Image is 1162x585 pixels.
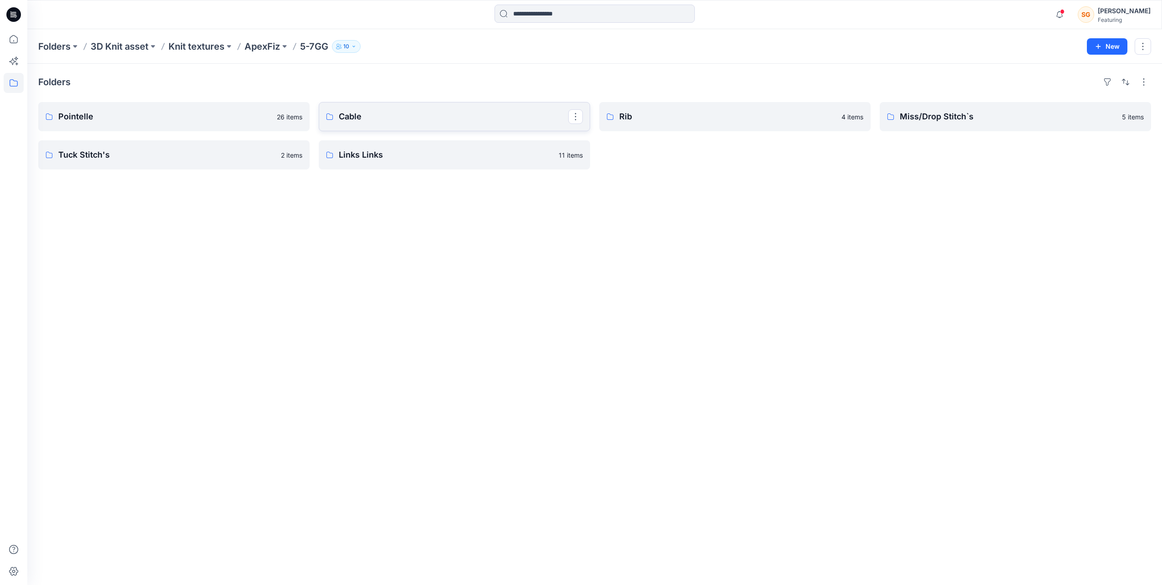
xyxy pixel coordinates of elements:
[300,40,328,53] p: 5-7GG
[339,149,553,161] p: Links Links
[277,112,302,122] p: 26 items
[38,102,310,131] a: Pointelle26 items
[880,102,1151,131] a: Miss/Drop Stitch`s5 items
[38,140,310,169] a: Tuck Stitch's2 items
[319,140,590,169] a: Links Links11 items
[1098,5,1151,16] div: [PERSON_NAME]
[841,112,863,122] p: 4 items
[343,41,349,51] p: 10
[281,150,302,160] p: 2 items
[332,40,361,53] button: 10
[38,40,71,53] a: Folders
[599,102,871,131] a: Rib4 items
[1078,6,1094,23] div: SG
[245,40,280,53] a: ApexFiz
[38,77,71,87] h4: Folders
[1087,38,1127,55] button: New
[58,149,275,161] p: Tuck Stitch's
[619,110,836,123] p: Rib
[559,150,583,160] p: 11 items
[91,40,148,53] a: 3D Knit asset
[168,40,224,53] a: Knit textures
[58,110,271,123] p: Pointelle
[1122,112,1144,122] p: 5 items
[1098,16,1151,23] div: Featuring
[339,110,568,123] p: Cable
[319,102,590,131] a: Cable
[900,110,1116,123] p: Miss/Drop Stitch`s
